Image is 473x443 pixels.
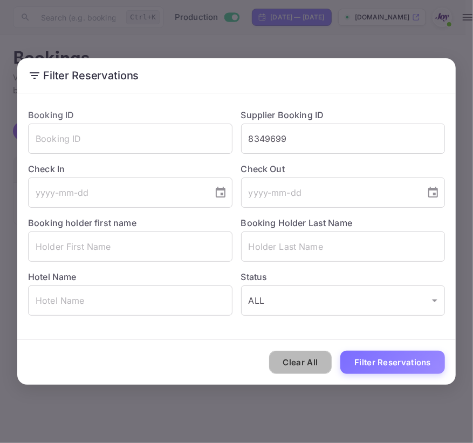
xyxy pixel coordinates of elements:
[422,182,444,203] button: Choose date
[241,110,324,120] label: Supplier Booking ID
[28,231,232,262] input: Holder First Name
[241,162,445,175] label: Check Out
[28,178,205,208] input: yyyy-mm-dd
[241,124,445,154] input: Supplier Booking ID
[241,178,419,208] input: yyyy-mm-dd
[241,231,445,262] input: Holder Last Name
[241,217,353,228] label: Booking Holder Last Name
[241,285,445,316] div: ALL
[269,351,332,374] button: Clear All
[241,270,445,283] label: Status
[210,182,231,203] button: Choose date
[28,285,232,316] input: Hotel Name
[28,271,77,282] label: Hotel Name
[28,162,232,175] label: Check In
[17,58,456,93] h2: Filter Reservations
[28,124,232,154] input: Booking ID
[340,351,445,374] button: Filter Reservations
[28,110,74,120] label: Booking ID
[28,217,136,228] label: Booking holder first name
